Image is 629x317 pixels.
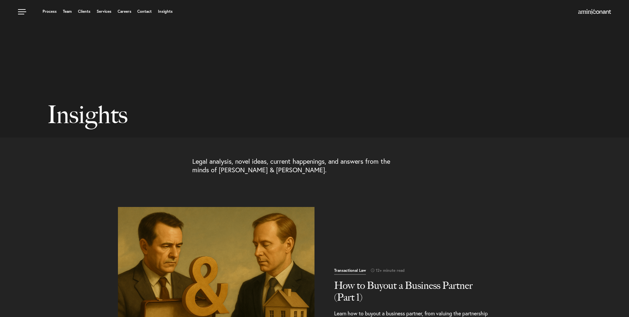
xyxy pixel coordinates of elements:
[334,280,491,303] h2: How to Buyout a Business Partner (Part 1)
[118,9,131,13] a: Careers
[366,269,405,272] span: 12+ minute read
[158,9,173,13] a: Insights
[63,9,72,13] a: Team
[78,9,90,13] a: Clients
[137,9,152,13] a: Contact
[371,269,374,272] img: icon-time-light.svg
[97,9,111,13] a: Services
[192,157,404,174] p: Legal analysis, novel ideas, current happenings, and answers from the minds of [PERSON_NAME] & [P...
[43,9,57,13] a: Process
[334,269,366,275] span: Transactional Law
[578,9,611,15] a: Home
[578,9,611,14] img: Amini & Conant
